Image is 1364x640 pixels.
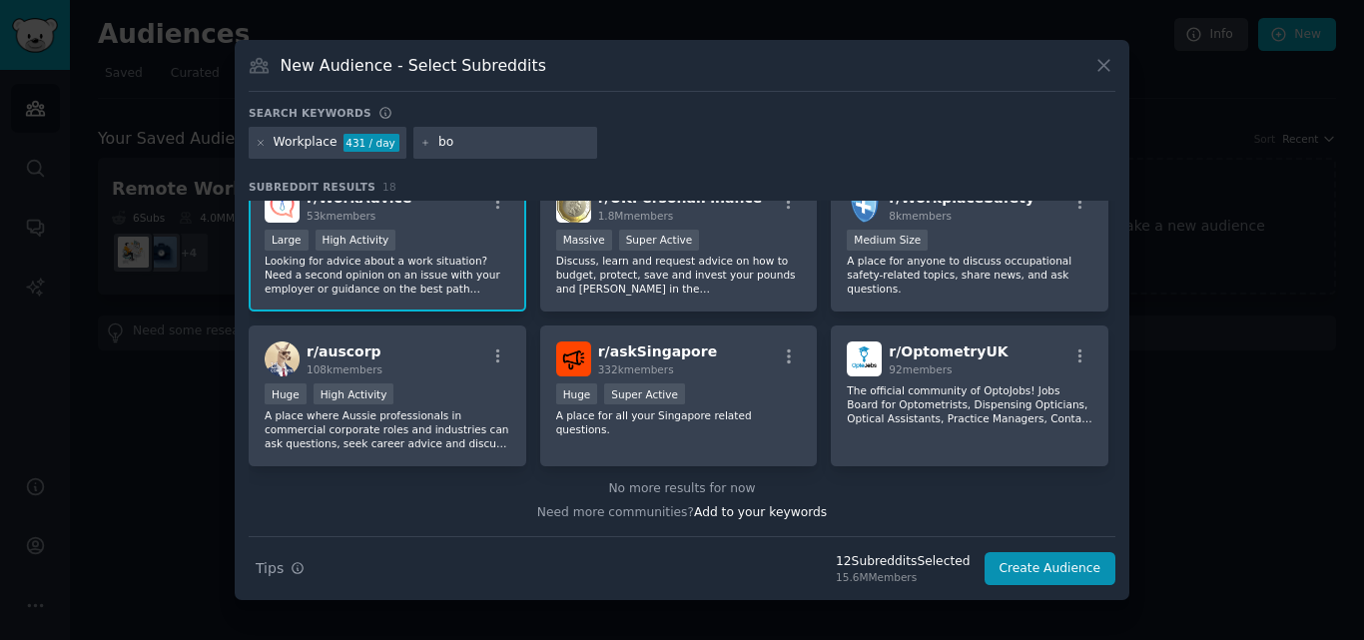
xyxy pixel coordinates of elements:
input: New Keyword [438,134,590,152]
span: 332k members [598,363,674,375]
span: 92 members [889,363,952,375]
div: Super Active [604,383,685,404]
span: r/ UKPersonalFinance [598,190,763,206]
span: Tips [256,558,284,579]
button: Create Audience [985,552,1116,586]
p: A place for anyone to discuss occupational safety-related topics, share news, and ask questions. [847,254,1092,296]
div: 15.6M Members [836,570,970,584]
div: Need more communities? [249,497,1115,522]
img: OptometryUK [847,341,882,376]
span: 108k members [307,363,382,375]
span: 53k members [307,210,375,222]
div: Medium Size [847,230,928,251]
div: No more results for now [249,480,1115,498]
img: WorkAdvice [265,188,300,223]
h3: Search keywords [249,106,371,120]
div: 12 Subreddit s Selected [836,553,970,571]
p: A place for all your Singapore related questions. [556,408,802,436]
div: 431 / day [343,134,399,152]
p: Discuss, learn and request advice on how to budget, protect, save and invest your pounds and [PER... [556,254,802,296]
img: auscorp [265,341,300,376]
div: Huge [556,383,598,404]
p: The official community of OptoJobs! Jobs Board for Optometrists, Dispensing Opticians, Optical As... [847,383,1092,425]
span: 8k members [889,210,952,222]
div: High Activity [316,230,396,251]
span: r/ askSingapore [598,343,717,359]
h3: New Audience - Select Subreddits [281,55,546,76]
div: Super Active [619,230,700,251]
p: A place where Aussie professionals in commercial corporate roles and industries can ask questions... [265,408,510,450]
p: Looking for advice about a work situation? Need a second opinion on an issue with your employer o... [265,254,510,296]
button: Tips [249,551,312,586]
img: askSingapore [556,341,591,376]
span: Subreddit Results [249,180,375,194]
span: r/ WorkplaceSafety [889,190,1034,206]
span: r/ auscorp [307,343,381,359]
img: UKPersonalFinance [556,188,591,223]
span: r/ WorkAdvice [307,190,411,206]
span: Add to your keywords [694,505,827,519]
div: High Activity [314,383,394,404]
div: Workplace [274,134,338,152]
div: Massive [556,230,612,251]
div: Huge [265,383,307,404]
img: WorkplaceSafety [847,188,882,223]
div: Large [265,230,309,251]
span: 1.8M members [598,210,674,222]
span: r/ OptometryUK [889,343,1008,359]
span: 18 [382,181,396,193]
